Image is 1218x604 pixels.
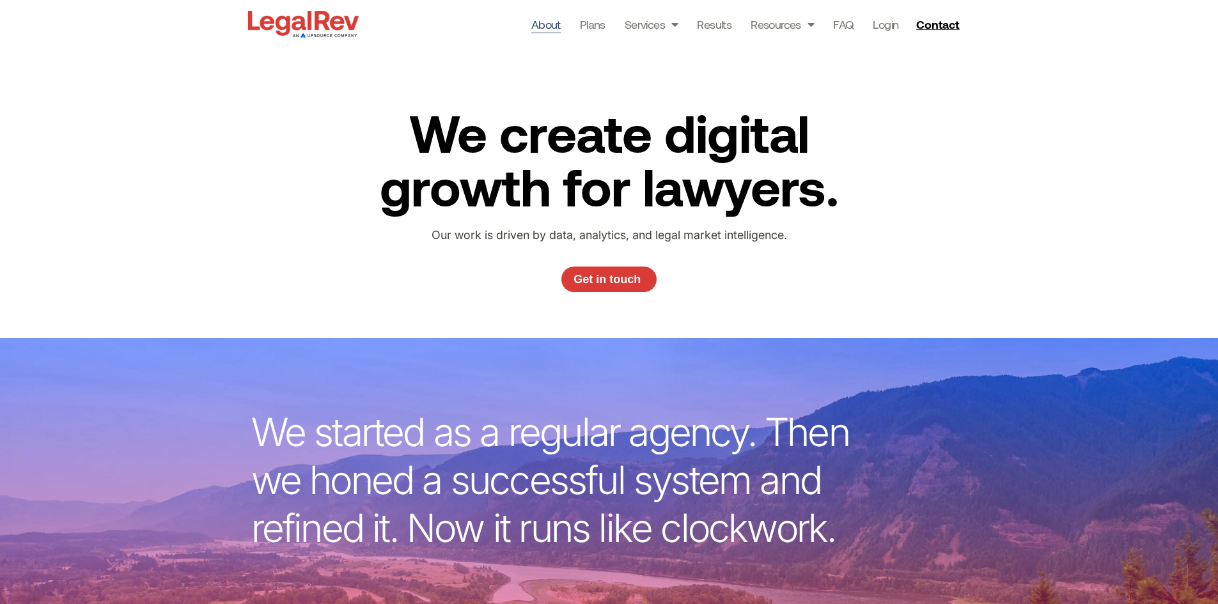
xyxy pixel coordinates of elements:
[561,267,657,292] a: Get in touch
[531,15,899,33] nav: Menu
[398,226,820,245] p: Our work is driven by data, analytics, and legal market intelligence.
[833,15,854,33] a: FAQ
[531,15,561,33] a: About
[911,14,967,35] a: Contact
[574,274,641,285] span: Get in touch
[916,19,959,30] span: Contact
[625,15,678,33] a: Services
[873,15,898,33] a: Login
[354,105,864,213] h2: We create digital growth for lawyers.
[697,15,731,33] a: Results
[251,408,871,552] p: We started as a regular agency. Then we honed a successful system and refined it. Now it runs lik...
[751,15,814,33] a: Resources
[580,15,605,33] a: Plans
